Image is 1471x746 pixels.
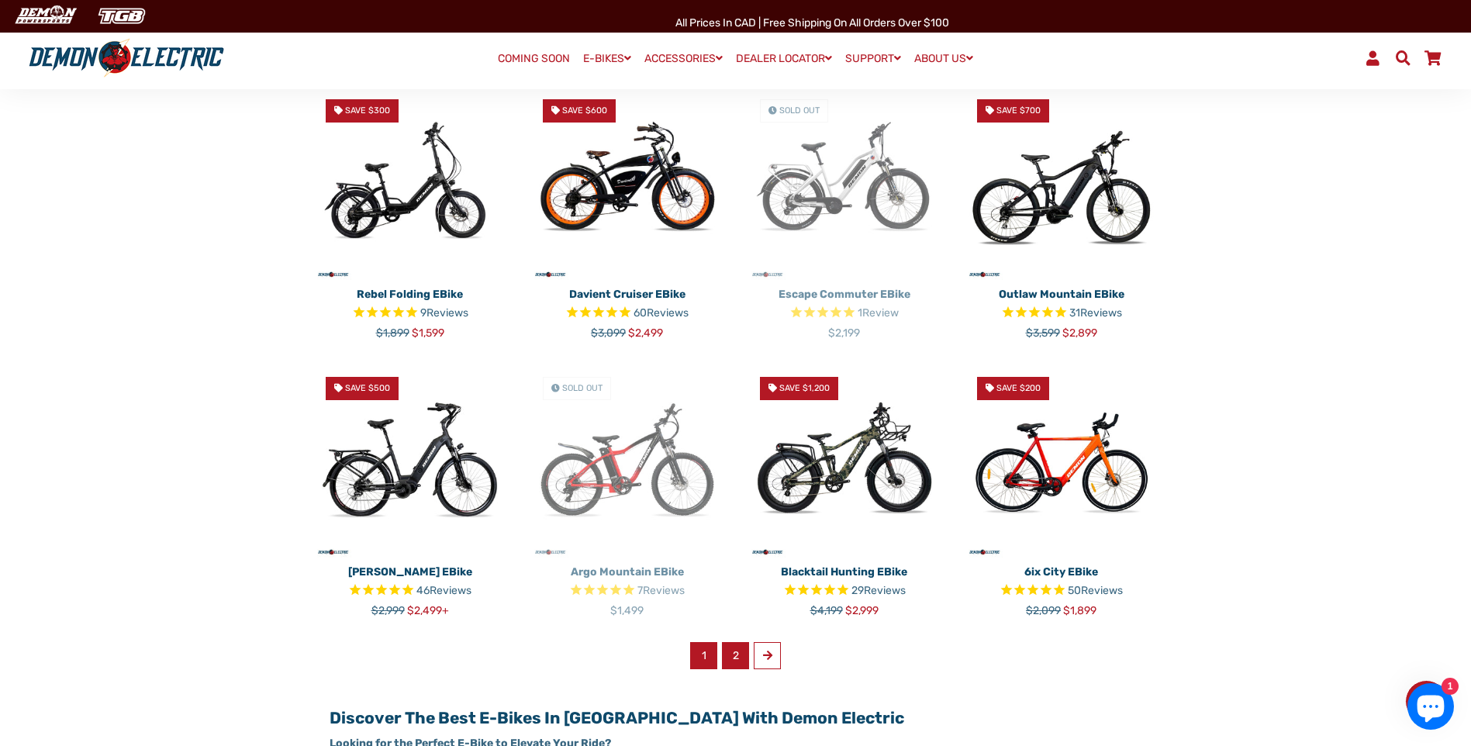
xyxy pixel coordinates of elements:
[610,604,644,617] span: $1,499
[1068,584,1123,597] span: 50 reviews
[748,364,941,558] a: Blacktail Hunting eBike - Demon Electric Save $1,200
[643,584,685,597] span: Reviews
[23,38,230,78] img: Demon Electric logo
[1080,306,1122,319] span: Reviews
[864,584,906,597] span: Reviews
[562,105,607,116] span: Save $600
[748,582,941,600] span: Rated 4.7 out of 5 stars 29 reviews
[647,306,689,319] span: Reviews
[909,47,979,70] a: ABOUT US
[530,558,724,619] a: Argo Mountain eBike Rated 4.9 out of 5 stars 7 reviews $1,499
[1403,683,1459,734] inbox-online-store-chat: Shopify online store chat
[530,582,724,600] span: Rated 4.9 out of 5 stars 7 reviews
[675,16,949,29] span: All Prices in CAD | Free shipping on all orders over $100
[748,564,941,580] p: Blacktail Hunting eBike
[828,326,860,340] span: $2,199
[965,305,1158,323] span: Rated 4.8 out of 5 stars 31 reviews
[748,87,941,281] a: Escape Commuter eBike - Demon Electric Sold Out
[748,558,941,619] a: Blacktail Hunting eBike Rated 4.7 out of 5 stars 29 reviews $4,199 $2,999
[430,584,471,597] span: Reviews
[965,364,1158,558] img: 6ix City eBike - Demon Electric
[748,281,941,341] a: Escape Commuter eBike Rated 5.0 out of 5 stars 1 reviews $2,199
[591,326,626,340] span: $3,099
[530,286,724,302] p: Davient Cruiser eBike
[530,364,724,558] img: Argo Mountain eBike - Demon Electric
[639,47,728,70] a: ACCESSORIES
[748,364,941,558] img: Blacktail Hunting eBike - Demon Electric
[965,87,1158,281] a: Outlaw Mountain eBike - Demon Electric Save $700
[1026,604,1061,617] span: $2,099
[412,326,444,340] span: $1,599
[90,3,154,29] img: TGB Canada
[345,105,390,116] span: Save $300
[426,306,468,319] span: Reviews
[313,87,507,281] a: Rebel Folding eBike - Demon Electric Save $300
[965,564,1158,580] p: 6ix City eBike
[779,105,820,116] span: Sold Out
[851,584,906,597] span: 29 reviews
[965,558,1158,619] a: 6ix City eBike Rated 4.8 out of 5 stars 50 reviews $2,099 $1,899
[845,604,879,617] span: $2,999
[965,286,1158,302] p: Outlaw Mountain eBike
[840,47,906,70] a: SUPPORT
[748,286,941,302] p: Escape Commuter eBike
[420,306,468,319] span: 9 reviews
[313,582,507,600] span: Rated 4.6 out of 5 stars 46 reviews
[628,326,663,340] span: $2,499
[1081,584,1123,597] span: Reviews
[313,364,507,558] img: Tronio Commuter eBike - Demon Electric
[376,326,409,340] span: $1,899
[530,364,724,558] a: Argo Mountain eBike - Demon Electric Sold Out
[748,87,941,281] img: Escape Commuter eBike - Demon Electric
[530,305,724,323] span: Rated 4.8 out of 5 stars 60 reviews
[492,48,575,70] a: COMING SOON
[313,305,507,323] span: Rated 5.0 out of 5 stars 9 reviews
[1026,326,1060,340] span: $3,599
[8,3,82,29] img: Demon Electric
[330,708,1141,727] h2: Discover the Best E-Bikes in [GEOGRAPHIC_DATA] with Demon Electric
[965,281,1158,341] a: Outlaw Mountain eBike Rated 4.8 out of 5 stars 31 reviews $3,599 $2,899
[313,87,507,281] img: Rebel Folding eBike - Demon Electric
[1069,306,1122,319] span: 31 reviews
[530,281,724,341] a: Davient Cruiser eBike Rated 4.8 out of 5 stars 60 reviews $3,099 $2,499
[562,383,603,393] span: Sold Out
[634,306,689,319] span: 60 reviews
[996,383,1041,393] span: Save $200
[530,87,724,281] img: Davient Cruiser eBike - Demon Electric
[313,564,507,580] p: [PERSON_NAME] eBike
[416,584,471,597] span: 46 reviews
[730,47,837,70] a: DEALER LOCATOR
[313,286,507,302] p: Rebel Folding eBike
[996,105,1041,116] span: Save $700
[345,383,390,393] span: Save $500
[965,364,1158,558] a: 6ix City eBike - Demon Electric Save $200
[1063,604,1096,617] span: $1,899
[637,584,685,597] span: 7 reviews
[407,604,449,617] span: $2,499+
[810,604,843,617] span: $4,199
[530,564,724,580] p: Argo Mountain eBike
[779,383,830,393] span: Save $1,200
[690,642,717,669] span: 1
[313,558,507,619] a: [PERSON_NAME] eBike Rated 4.6 out of 5 stars 46 reviews $2,999 $2,499+
[748,305,941,323] span: Rated 5.0 out of 5 stars 1 reviews
[862,306,899,319] span: Review
[313,364,507,558] a: Tronio Commuter eBike - Demon Electric Save $500
[1062,326,1097,340] span: $2,899
[371,604,405,617] span: $2,999
[965,582,1158,600] span: Rated 4.8 out of 5 stars 50 reviews
[722,642,749,669] a: 2
[313,281,507,341] a: Rebel Folding eBike Rated 5.0 out of 5 stars 9 reviews $1,899 $1,599
[578,47,637,70] a: E-BIKES
[965,87,1158,281] img: Outlaw Mountain eBike - Demon Electric
[858,306,899,319] span: 1 reviews
[530,87,724,281] a: Davient Cruiser eBike - Demon Electric Save $600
